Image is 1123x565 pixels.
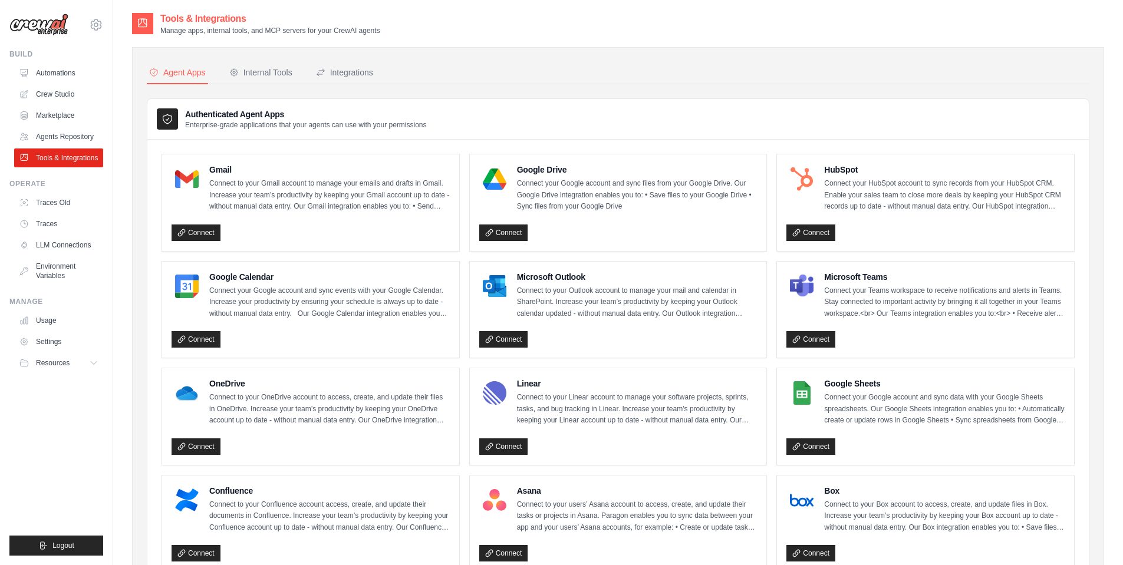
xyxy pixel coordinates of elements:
[790,275,814,298] img: Microsoft Teams Logo
[175,488,199,512] img: Confluence Logo
[172,331,220,348] a: Connect
[517,392,758,427] p: Connect to your Linear account to manage your software projects, sprints, tasks, and bug tracking...
[175,275,199,298] img: Google Calendar Logo
[175,167,199,191] img: Gmail Logo
[479,331,528,348] a: Connect
[209,392,450,427] p: Connect to your OneDrive account to access, create, and update their files in OneDrive. Increase ...
[824,164,1065,176] h4: HubSpot
[185,108,427,120] h3: Authenticated Agent Apps
[790,381,814,405] img: Google Sheets Logo
[14,311,103,330] a: Usage
[209,271,450,283] h4: Google Calendar
[483,167,506,191] img: Google Drive Logo
[517,378,758,389] h4: Linear
[790,488,814,512] img: Box Logo
[316,67,373,78] div: Integrations
[824,485,1065,497] h4: Box
[175,381,199,405] img: OneDrive Logo
[9,297,103,306] div: Manage
[149,67,206,78] div: Agent Apps
[479,545,528,561] a: Connect
[172,438,220,455] a: Connect
[209,485,450,497] h4: Confluence
[227,62,295,84] button: Internal Tools
[786,331,835,348] a: Connect
[160,26,380,35] p: Manage apps, internal tools, and MCP servers for your CrewAI agents
[479,438,528,455] a: Connect
[824,178,1065,213] p: Connect your HubSpot account to sync records from your HubSpot CRM. Enable your sales team to clo...
[824,499,1065,534] p: Connect to your Box account to access, create, and update files in Box. Increase your team’s prod...
[14,236,103,255] a: LLM Connections
[9,536,103,556] button: Logout
[229,67,292,78] div: Internal Tools
[185,120,427,130] p: Enterprise-grade applications that your agents can use with your permissions
[14,214,103,233] a: Traces
[9,179,103,189] div: Operate
[14,127,103,146] a: Agents Repository
[483,488,506,512] img: Asana Logo
[824,378,1065,389] h4: Google Sheets
[786,545,835,561] a: Connect
[517,164,758,176] h4: Google Drive
[483,381,506,405] img: Linear Logo
[209,178,450,213] p: Connect to your Gmail account to manage your emails and drafts in Gmail. Increase your team’s pro...
[14,148,103,167] a: Tools & Integrations
[479,224,528,241] a: Connect
[314,62,376,84] button: Integrations
[483,275,506,298] img: Microsoft Outlook Logo
[786,224,835,241] a: Connect
[517,178,758,213] p: Connect your Google account and sync files from your Google Drive. Our Google Drive integration e...
[36,358,70,368] span: Resources
[9,14,68,36] img: Logo
[14,85,103,104] a: Crew Studio
[14,106,103,125] a: Marketplace
[14,193,103,212] a: Traces Old
[160,12,380,26] h2: Tools & Integrations
[517,271,758,283] h4: Microsoft Outlook
[172,224,220,241] a: Connect
[9,49,103,59] div: Build
[517,499,758,534] p: Connect to your users’ Asana account to access, create, and update their tasks or projects in Asa...
[517,285,758,320] p: Connect to your Outlook account to manage your mail and calendar in SharePoint. Increase your tea...
[14,257,103,285] a: Environment Variables
[14,353,103,372] button: Resources
[172,545,220,561] a: Connect
[209,164,450,176] h4: Gmail
[209,285,450,320] p: Connect your Google account and sync events with your Google Calendar. Increase your productivity...
[147,62,208,84] button: Agent Apps
[14,64,103,82] a: Automations
[824,392,1065,427] p: Connect your Google account and sync data with your Google Sheets spreadsheets. Our Google Sheets...
[209,499,450,534] p: Connect to your Confluence account access, create, and update their documents in Confluence. Incr...
[790,167,814,191] img: HubSpot Logo
[824,285,1065,320] p: Connect your Teams workspace to receive notifications and alerts in Teams. Stay connected to impo...
[824,271,1065,283] h4: Microsoft Teams
[52,541,74,550] span: Logout
[209,378,450,389] h4: OneDrive
[14,332,103,351] a: Settings
[786,438,835,455] a: Connect
[517,485,758,497] h4: Asana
